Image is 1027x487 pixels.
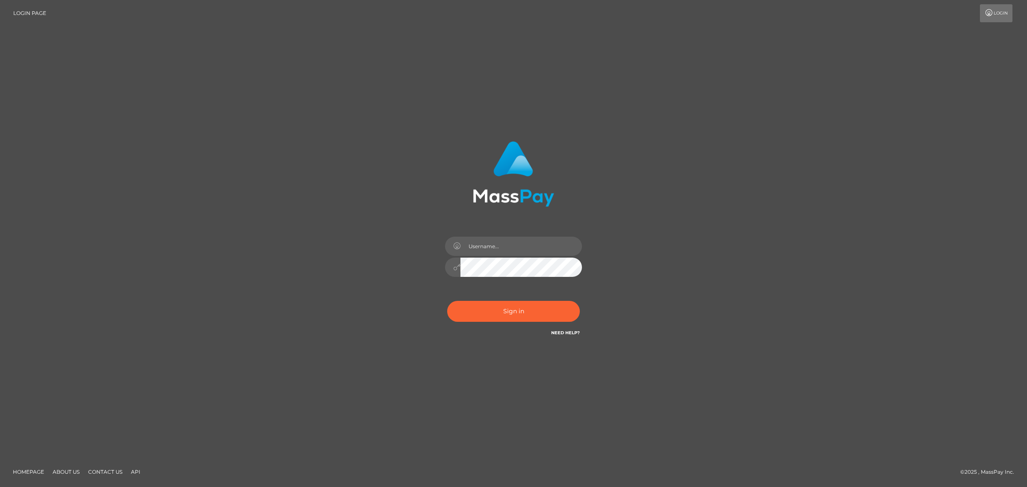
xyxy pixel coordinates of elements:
a: API [128,465,144,478]
a: Login [980,4,1012,22]
input: Username... [460,237,582,256]
a: Need Help? [551,330,580,336]
a: About Us [49,465,83,478]
a: Homepage [9,465,47,478]
a: Login Page [13,4,46,22]
img: MassPay Login [473,141,554,207]
div: © 2025 , MassPay Inc. [960,467,1021,477]
a: Contact Us [85,465,126,478]
button: Sign in [447,301,580,322]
